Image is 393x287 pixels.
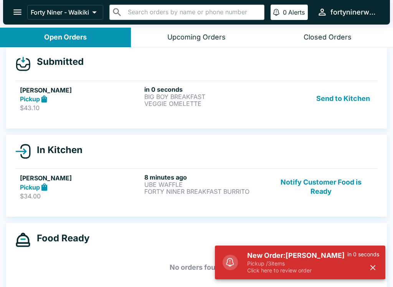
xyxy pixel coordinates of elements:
button: Forty Niner - Waikiki [27,5,103,20]
h5: [PERSON_NAME] [20,173,141,183]
div: Closed Orders [304,33,352,42]
button: fortyninerwaikiki [314,4,381,20]
div: Open Orders [44,33,87,42]
a: [PERSON_NAME]Pickup$34.008 minutes agoUBE WAFFLEFORTY NINER BREAKFAST BURRITONotify Customer Food... [15,168,378,205]
p: 0 [283,8,287,16]
button: Notify Customer Food is Ready [269,173,373,200]
strong: Pickup [20,183,40,191]
h5: [PERSON_NAME] [20,86,141,95]
button: open drawer [8,2,27,22]
h5: New Order: [PERSON_NAME] [247,251,347,260]
p: BIG BOY BREAKFAST [144,93,266,100]
p: Pickup / 3 items [247,260,347,267]
h6: 8 minutes ago [144,173,266,181]
h4: In Kitchen [31,144,83,156]
strong: Pickup [20,95,40,103]
p: $34.00 [20,192,141,200]
a: [PERSON_NAME]Pickup$43.10in 0 secondsBIG BOY BREAKFASTVEGGIE OMELETTESend to Kitchen [15,81,378,117]
p: in 0 seconds [347,251,379,258]
h4: Food Ready [31,233,89,244]
div: fortyninerwaikiki [330,8,378,17]
div: Upcoming Orders [167,33,226,42]
p: VEGGIE OMELETTE [144,100,266,107]
button: Send to Kitchen [313,86,373,112]
h5: No orders found [15,254,378,281]
h6: in 0 seconds [144,86,266,93]
p: FORTY NINER BREAKFAST BURRITO [144,188,266,195]
input: Search orders by name or phone number [125,7,261,18]
h4: Submitted [31,56,84,68]
p: Alerts [288,8,305,16]
p: Click here to review order [247,267,347,274]
p: Forty Niner - Waikiki [31,8,89,16]
p: $43.10 [20,104,141,112]
p: UBE WAFFLE [144,181,266,188]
